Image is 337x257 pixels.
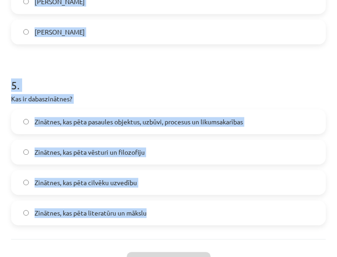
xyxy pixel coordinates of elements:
[35,147,145,157] span: Zinātnes, kas pēta vēsturi un filozofiju
[23,149,29,155] input: Zinātnes, kas pēta vēsturi un filozofiju
[35,117,243,127] span: Zinātnes, kas pēta pasaules objektus, uzbūvi, procesus un likumsakarības
[35,27,85,37] span: [PERSON_NAME]
[35,178,137,187] span: Zinātnes, kas pēta cilvēku uzvedību
[11,63,326,91] h1: 5 .
[23,180,29,186] input: Zinātnes, kas pēta cilvēku uzvedību
[11,94,326,104] p: Kas ir dabaszinātnes?
[35,208,147,218] span: Zinātnes, kas pēta literatūru un mākslu
[23,29,29,35] input: [PERSON_NAME]
[23,210,29,216] input: Zinātnes, kas pēta literatūru un mākslu
[23,119,29,125] input: Zinātnes, kas pēta pasaules objektus, uzbūvi, procesus un likumsakarības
